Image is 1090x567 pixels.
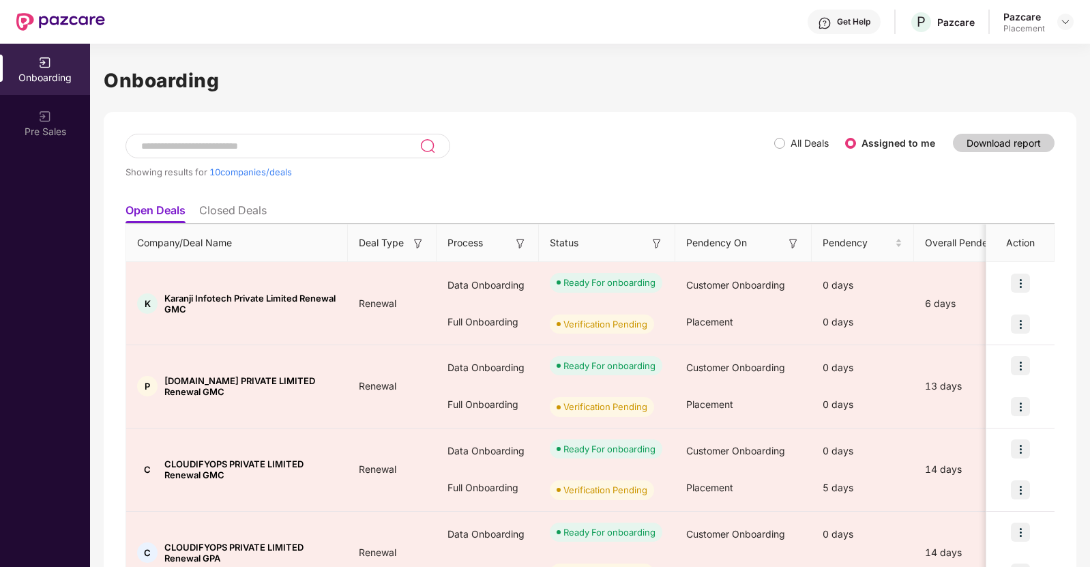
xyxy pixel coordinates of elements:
div: Full Onboarding [437,386,539,423]
span: [DOMAIN_NAME] PRIVATE LIMITED Renewal GMC [164,375,337,397]
img: icon [1011,274,1030,293]
div: Data Onboarding [437,267,539,304]
label: All Deals [791,137,829,149]
img: icon [1011,523,1030,542]
li: Closed Deals [199,203,267,223]
div: Verification Pending [563,400,647,413]
img: svg+xml;base64,PHN2ZyB3aWR0aD0iMTYiIGhlaWdodD0iMTYiIHZpZXdCb3g9IjAgMCAxNiAxNiIgZmlsbD0ibm9uZSIgeG... [786,237,800,250]
span: 10 companies/deals [209,166,292,177]
img: icon [1011,397,1030,416]
span: Placement [686,316,733,328]
div: Get Help [837,16,870,27]
div: Full Onboarding [437,469,539,506]
div: Ready For onboarding [563,525,656,539]
div: Pazcare [937,16,975,29]
div: 14 days [914,545,1030,560]
span: P [917,14,926,30]
div: 13 days [914,379,1030,394]
th: Overall Pendency [914,224,1030,262]
div: Verification Pending [563,483,647,497]
div: P [137,376,158,396]
div: Verification Pending [563,317,647,331]
span: Pendency [823,235,892,250]
div: 6 days [914,296,1030,311]
span: Customer Onboarding [686,528,785,540]
div: Data Onboarding [437,433,539,469]
div: Data Onboarding [437,349,539,386]
img: New Pazcare Logo [16,13,105,31]
div: Ready For onboarding [563,442,656,456]
div: 14 days [914,462,1030,477]
div: 0 days [812,433,914,469]
div: 5 days [812,469,914,506]
li: Open Deals [126,203,186,223]
div: 0 days [812,516,914,553]
img: svg+xml;base64,PHN2ZyB3aWR0aD0iMTYiIGhlaWdodD0iMTYiIHZpZXdCb3g9IjAgMCAxNiAxNiIgZmlsbD0ibm9uZSIgeG... [650,237,664,250]
span: Renewal [348,297,407,309]
img: icon [1011,480,1030,499]
th: Action [986,224,1055,262]
span: Renewal [348,547,407,558]
div: Pazcare [1003,10,1045,23]
span: Renewal [348,380,407,392]
div: Data Onboarding [437,516,539,553]
span: Renewal [348,463,407,475]
span: Karanji Infotech Private Limited Renewal GMC [164,293,337,315]
div: Placement [1003,23,1045,34]
span: CLOUDIFYOPS PRIVATE LIMITED Renewal GMC [164,459,337,480]
span: Pendency On [686,235,747,250]
span: Placement [686,482,733,493]
th: Pendency [812,224,914,262]
span: Customer Onboarding [686,362,785,373]
span: Deal Type [359,235,404,250]
img: svg+xml;base64,PHN2ZyB3aWR0aD0iMjQiIGhlaWdodD0iMjUiIHZpZXdCb3g9IjAgMCAyNCAyNSIgZmlsbD0ibm9uZSIgeG... [419,138,435,154]
div: Ready For onboarding [563,359,656,373]
h1: Onboarding [104,66,1076,96]
img: svg+xml;base64,PHN2ZyBpZD0iSGVscC0zMngzMiIgeG1sbnM9Imh0dHA6Ly93d3cudzMub3JnLzIwMDAvc3ZnIiB3aWR0aD... [818,16,831,30]
label: Assigned to me [861,137,935,149]
img: icon [1011,439,1030,459]
div: 0 days [812,304,914,340]
th: Company/Deal Name [126,224,348,262]
div: 0 days [812,386,914,423]
span: CLOUDIFYOPS PRIVATE LIMITED Renewal GPA [164,542,337,564]
div: Full Onboarding [437,304,539,340]
img: icon [1011,315,1030,334]
span: Process [447,235,483,250]
div: 0 days [812,349,914,386]
img: icon [1011,356,1030,375]
div: C [137,542,158,563]
button: Download report [953,134,1055,152]
div: Showing results for [126,166,774,177]
div: 0 days [812,267,914,304]
span: Status [550,235,578,250]
img: svg+xml;base64,PHN2ZyB3aWR0aD0iMjAiIGhlaWdodD0iMjAiIHZpZXdCb3g9IjAgMCAyMCAyMCIgZmlsbD0ibm9uZSIgeG... [38,110,52,123]
img: svg+xml;base64,PHN2ZyB3aWR0aD0iMjAiIGhlaWdodD0iMjAiIHZpZXdCb3g9IjAgMCAyMCAyMCIgZmlsbD0ibm9uZSIgeG... [38,56,52,70]
span: Customer Onboarding [686,445,785,456]
div: K [137,293,158,314]
span: Placement [686,398,733,410]
img: svg+xml;base64,PHN2ZyB3aWR0aD0iMTYiIGhlaWdodD0iMTYiIHZpZXdCb3g9IjAgMCAxNiAxNiIgZmlsbD0ibm9uZSIgeG... [411,237,425,250]
img: svg+xml;base64,PHN2ZyB3aWR0aD0iMTYiIGhlaWdodD0iMTYiIHZpZXdCb3g9IjAgMCAxNiAxNiIgZmlsbD0ibm9uZSIgeG... [514,237,527,250]
span: Customer Onboarding [686,279,785,291]
div: C [137,459,158,480]
img: svg+xml;base64,PHN2ZyBpZD0iRHJvcGRvd24tMzJ4MzIiIHhtbG5zPSJodHRwOi8vd3d3LnczLm9yZy8yMDAwL3N2ZyIgd2... [1060,16,1071,27]
div: Ready For onboarding [563,276,656,289]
